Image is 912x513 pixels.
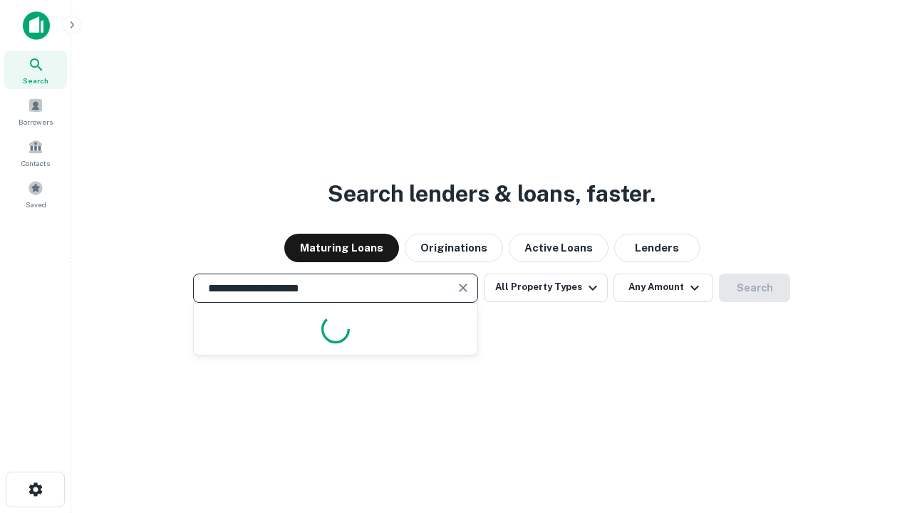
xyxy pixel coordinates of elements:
[4,51,67,89] a: Search
[614,234,700,262] button: Lenders
[23,75,48,86] span: Search
[453,278,473,298] button: Clear
[841,399,912,467] iframe: Chat Widget
[484,274,608,302] button: All Property Types
[21,157,50,169] span: Contacts
[328,177,655,211] h3: Search lenders & loans, faster.
[19,116,53,128] span: Borrowers
[509,234,608,262] button: Active Loans
[4,175,67,213] a: Saved
[4,92,67,130] a: Borrowers
[284,234,399,262] button: Maturing Loans
[23,11,50,40] img: capitalize-icon.png
[613,274,713,302] button: Any Amount
[4,133,67,172] a: Contacts
[26,199,46,210] span: Saved
[405,234,503,262] button: Originations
